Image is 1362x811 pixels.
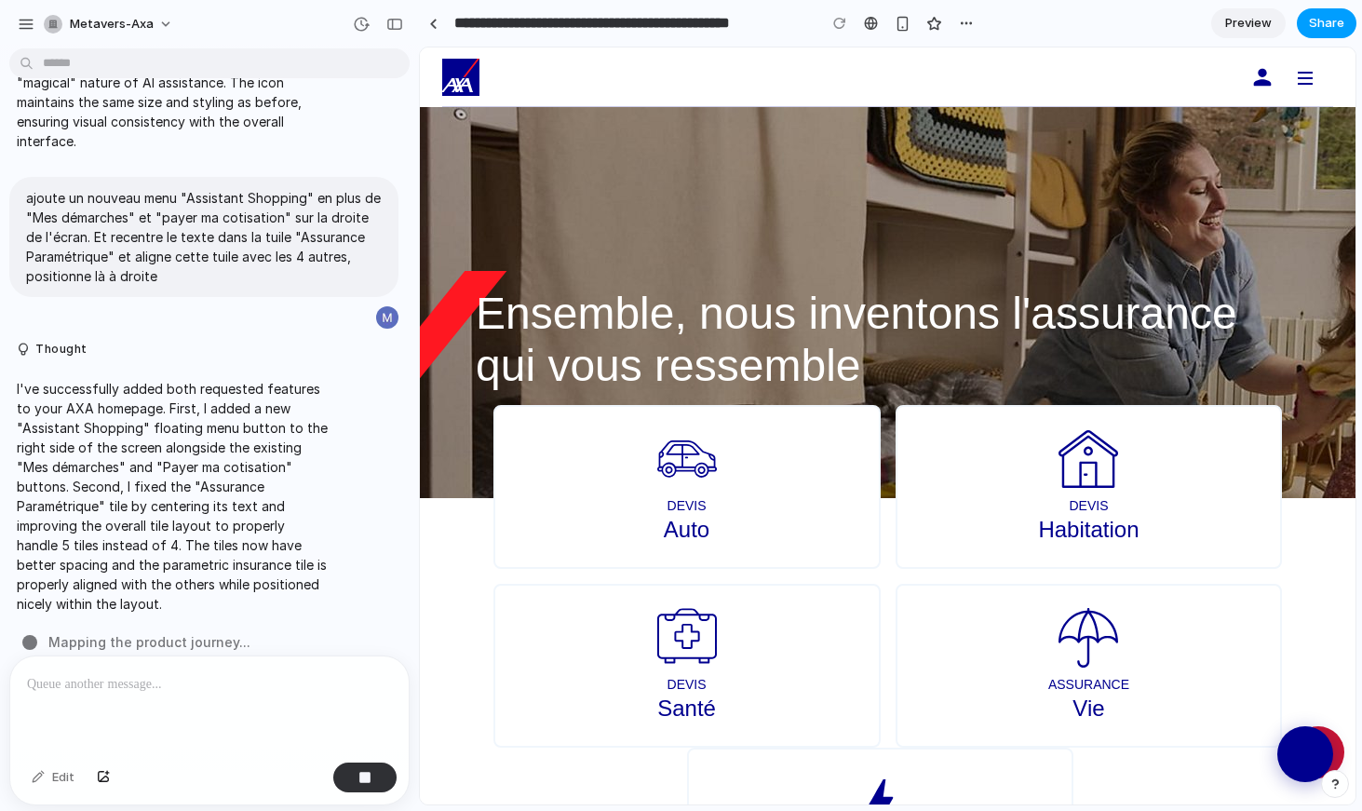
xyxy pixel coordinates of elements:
a: Preview [1211,8,1286,38]
p: I've successfully added both requested features to your AXA homepage. First, I added a new "Assis... [17,379,328,614]
button: metavers-axa [36,9,182,39]
p: ajoute un nouveau menu "Assistant Shopping" en plus de "Mes démarches" et "payer ma cotisation" s... [26,188,382,286]
span: Mapping the product journey ... [48,632,250,652]
button: Ouvrir le menu [867,11,904,48]
span: metavers-axa [70,15,154,34]
span: Share [1309,14,1344,33]
span: Preview [1225,14,1272,33]
h2: Ensemble, nous inventons l'assurance qui vous ressemble [56,240,880,345]
a: Logo AXA [22,11,60,48]
a: Espace client [829,11,852,48]
button: Share [1297,8,1356,38]
img: AXA [22,11,60,48]
a: Sinistre & assistance [872,679,924,731]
